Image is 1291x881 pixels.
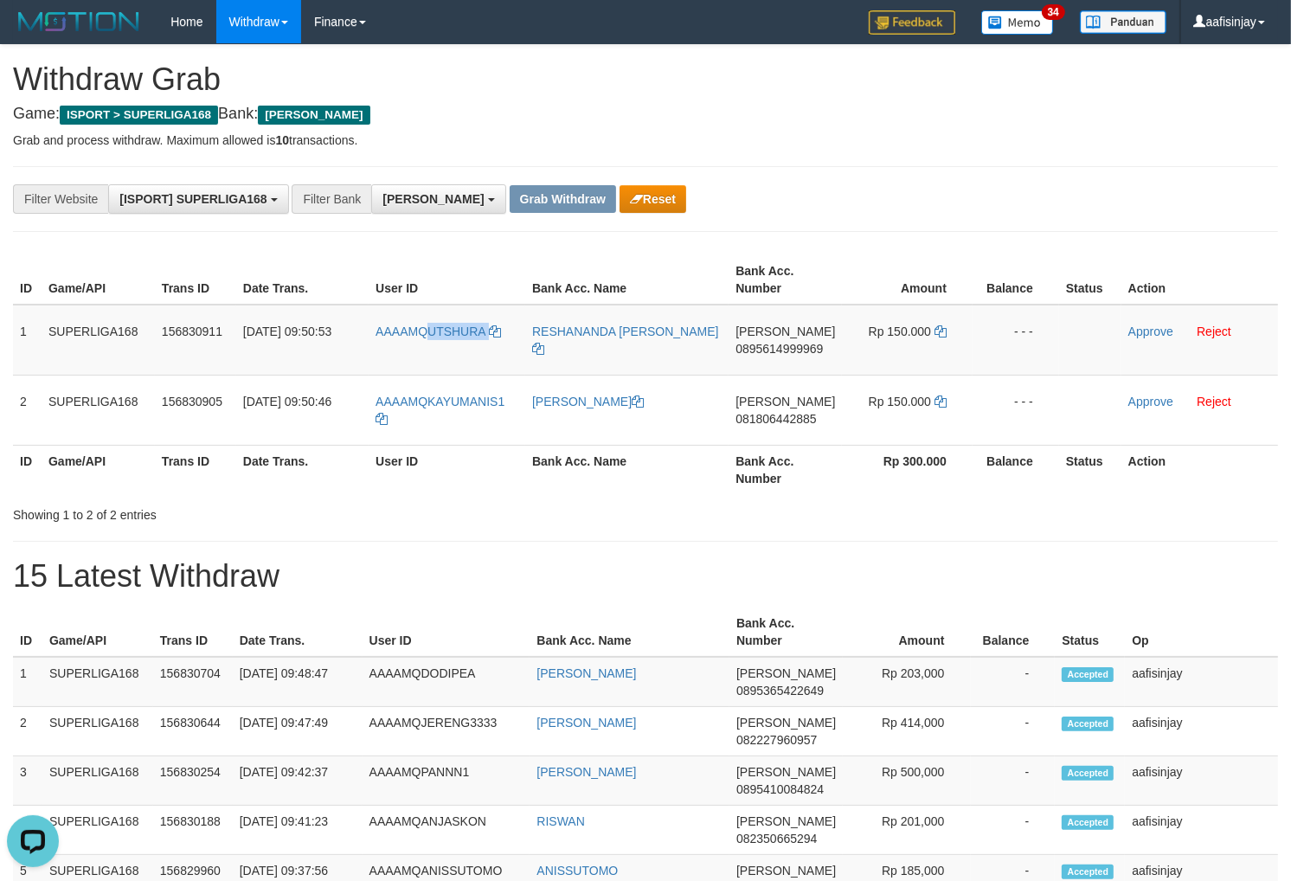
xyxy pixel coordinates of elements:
span: Accepted [1062,667,1114,682]
span: 156830911 [162,325,222,338]
td: aafisinjay [1125,756,1278,806]
td: 156830188 [153,806,233,855]
span: 156830905 [162,395,222,408]
td: 1 [13,305,42,376]
th: Balance [971,608,1056,657]
span: Copy 082350665294 to clipboard [736,832,817,846]
a: [PERSON_NAME] [536,716,636,730]
th: Bank Acc. Name [525,445,729,494]
a: AAAAMQKAYUMANIS1 [376,395,504,426]
th: Status [1055,608,1125,657]
td: SUPERLIGA168 [42,657,153,707]
button: [PERSON_NAME] [371,184,505,214]
td: AAAAMQPANNN1 [363,756,530,806]
td: Rp 414,000 [843,707,970,756]
td: SUPERLIGA168 [42,707,153,756]
th: Amount [842,255,973,305]
td: Rp 203,000 [843,657,970,707]
th: Status [1059,255,1121,305]
span: [PERSON_NAME] [736,814,836,828]
td: [DATE] 09:42:37 [233,756,363,806]
span: Accepted [1062,815,1114,830]
span: AAAAMQUTSHURA [376,325,485,338]
h4: Game: Bank: [13,106,1278,123]
td: 2 [13,375,42,445]
td: 156830644 [153,707,233,756]
span: [PERSON_NAME] [735,325,835,338]
th: Action [1121,255,1278,305]
img: Button%20Memo.svg [981,10,1054,35]
a: AAAAMQUTSHURA [376,325,501,338]
button: Grab Withdraw [510,185,616,213]
td: - [971,806,1056,855]
span: [ISPORT] SUPERLIGA168 [119,192,267,206]
button: Open LiveChat chat widget [7,7,59,59]
th: Bank Acc. Name [525,255,729,305]
span: [PERSON_NAME] [382,192,484,206]
td: Rp 500,000 [843,756,970,806]
th: Game/API [42,445,155,494]
div: Filter Bank [292,184,371,214]
th: Date Trans. [236,445,369,494]
span: Rp 150.000 [869,325,931,338]
td: Rp 201,000 [843,806,970,855]
th: Trans ID [155,445,236,494]
td: 156830254 [153,756,233,806]
th: Amount [843,608,970,657]
h1: 15 Latest Withdraw [13,559,1278,594]
a: Copy 150000 to clipboard [935,395,947,408]
th: User ID [363,608,530,657]
td: - [971,657,1056,707]
img: Feedback.jpg [869,10,955,35]
a: [PERSON_NAME] [536,765,636,779]
a: RISWAN [536,814,584,828]
th: Op [1125,608,1278,657]
td: - [971,707,1056,756]
td: - - - [973,305,1059,376]
th: ID [13,445,42,494]
td: aafisinjay [1125,657,1278,707]
td: 4 [13,806,42,855]
h1: Withdraw Grab [13,62,1278,97]
th: Trans ID [155,255,236,305]
td: 1 [13,657,42,707]
span: Copy 082227960957 to clipboard [736,733,817,747]
td: 3 [13,756,42,806]
strong: 10 [275,133,289,147]
td: - [971,756,1056,806]
td: [DATE] 09:47:49 [233,707,363,756]
th: Bank Acc. Name [530,608,729,657]
td: [DATE] 09:48:47 [233,657,363,707]
th: Status [1059,445,1121,494]
th: Date Trans. [236,255,369,305]
th: Game/API [42,255,155,305]
span: [PERSON_NAME] [736,716,836,730]
a: [PERSON_NAME] [536,666,636,680]
span: [DATE] 09:50:53 [243,325,331,338]
a: ANISSUTOMO [536,864,618,878]
span: Accepted [1062,717,1114,731]
a: [PERSON_NAME] [532,395,644,408]
td: AAAAMQANJASKON [363,806,530,855]
img: MOTION_logo.png [13,9,145,35]
th: User ID [369,255,525,305]
span: [PERSON_NAME] [736,864,836,878]
span: Accepted [1062,865,1114,879]
p: Grab and process withdraw. Maximum allowed is transactions. [13,132,1278,149]
td: AAAAMQJERENG3333 [363,707,530,756]
td: SUPERLIGA168 [42,806,153,855]
td: 156830704 [153,657,233,707]
span: Rp 150.000 [869,395,931,408]
td: - - - [973,375,1059,445]
th: Balance [973,255,1059,305]
th: Bank Acc. Number [729,255,842,305]
td: AAAAMQDODIPEA [363,657,530,707]
span: Copy 0895614999969 to clipboard [735,342,823,356]
th: User ID [369,445,525,494]
th: Bank Acc. Number [729,608,843,657]
span: [PERSON_NAME] [736,666,836,680]
td: SUPERLIGA168 [42,756,153,806]
a: RESHANANDA [PERSON_NAME] [532,325,719,356]
th: Balance [973,445,1059,494]
div: Filter Website [13,184,108,214]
